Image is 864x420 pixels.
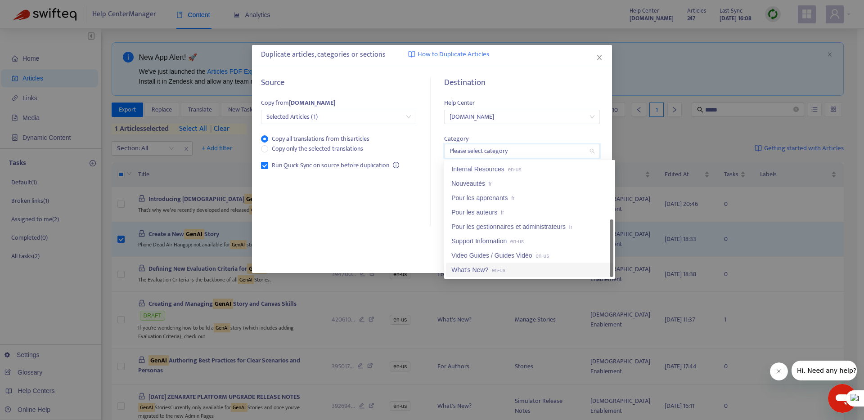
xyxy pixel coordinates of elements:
img: image-link [408,51,415,58]
iframe: Message from company [792,361,857,380]
span: Category [444,134,468,144]
div: Pour les auteurs [451,207,608,217]
span: en-us [508,166,521,173]
span: fr [511,195,514,201]
span: Copy all translations from this articles [268,134,373,144]
iframe: Button to launch messaging window [828,384,857,413]
span: fr [569,224,572,230]
span: fr [501,210,504,216]
span: en-us [510,238,524,245]
div: Duplicate articles, categories or sections [261,49,603,60]
strong: [DOMAIN_NAME] [289,98,335,108]
a: How to Duplicate Articles [408,49,489,60]
div: Support Information [451,236,608,246]
button: Close [594,53,604,63]
span: Selected Articles (1) [266,110,411,124]
h5: Source [261,78,416,88]
div: Video Guides / Guides Vidéo [451,250,608,260]
div: Internal Resources [451,164,608,174]
span: How to Duplicate Articles [418,49,489,60]
span: guide.zenarate.com [450,110,594,124]
iframe: Close message [770,362,788,380]
div: What's New? [451,265,608,275]
span: Help Center [444,98,475,108]
span: Run Quick Sync on source before duplication [268,161,393,170]
span: en-us [535,253,549,259]
div: Pour les gestionnaires et administrateurs [451,222,608,232]
span: info-circle [393,162,399,168]
span: Copy from [261,98,335,108]
span: Copy only the selected translations [268,144,367,154]
h5: Destination [444,78,599,88]
div: Pour les apprenants [451,193,608,203]
span: fr [489,181,492,187]
span: en-us [492,267,505,273]
div: Nouveautés [451,179,608,188]
span: close [596,54,603,61]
